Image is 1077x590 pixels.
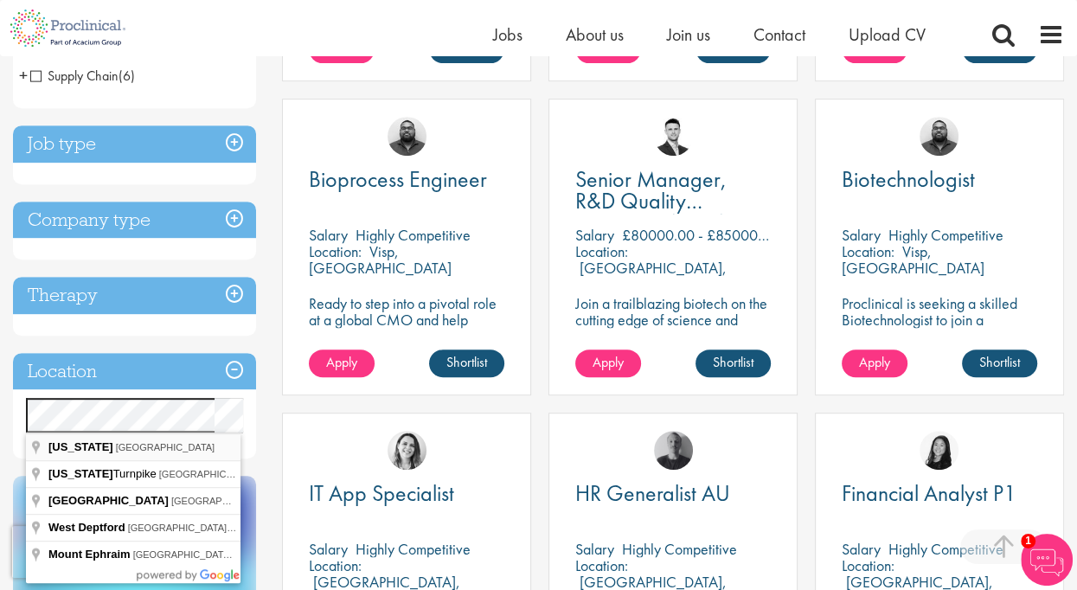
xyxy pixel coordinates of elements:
[566,23,624,46] a: About us
[30,67,135,85] span: Supply Chain
[493,23,522,46] a: Jobs
[575,164,727,237] span: Senior Manager, R&D Quality Assurance (GCP)
[159,469,467,479] span: [GEOGRAPHIC_DATA], [GEOGRAPHIC_DATA], [GEOGRAPHIC_DATA]
[48,494,169,507] span: [GEOGRAPHIC_DATA]
[842,539,881,559] span: Salary
[667,23,710,46] a: Join us
[128,523,331,533] span: [GEOGRAPHIC_DATA], [GEOGRAPHIC_DATA]
[119,67,135,85] span: (6)
[309,539,348,559] span: Salary
[133,549,337,560] span: [GEOGRAPHIC_DATA], [GEOGRAPHIC_DATA]
[309,483,504,504] a: IT App Specialist
[842,483,1037,504] a: Financial Analyst P1
[309,350,375,377] a: Apply
[13,125,256,163] h3: Job type
[309,478,454,508] span: IT App Specialist
[13,353,256,390] h3: Location
[388,117,426,156] img: Ashley Bennett
[13,277,256,314] h3: Therapy
[593,353,624,371] span: Apply
[388,431,426,470] img: Nur Ergiydiren
[1021,534,1035,548] span: 1
[116,442,215,452] span: [GEOGRAPHIC_DATA]
[622,539,737,559] p: Highly Competitive
[309,555,362,575] span: Location:
[48,467,113,480] span: [US_STATE]
[888,225,1003,245] p: Highly Competitive
[575,169,771,212] a: Senior Manager, R&D Quality Assurance (GCP)
[842,295,1037,361] p: Proclinical is seeking a skilled Biotechnologist to join a dynamic and innovative team on a contr...
[654,117,693,156] img: Joshua Godden
[356,539,471,559] p: Highly Competitive
[842,350,907,377] a: Apply
[309,241,452,278] p: Visp, [GEOGRAPHIC_DATA]
[622,225,844,245] p: £80000.00 - £85000.00 per annum
[429,350,504,377] a: Shortlist
[920,117,958,156] img: Ashley Bennett
[696,350,771,377] a: Shortlist
[48,467,159,480] span: Turnpike
[309,241,362,261] span: Location:
[171,496,375,506] span: [GEOGRAPHIC_DATA], [GEOGRAPHIC_DATA]
[920,431,958,470] img: Numhom Sudsok
[326,353,357,371] span: Apply
[13,202,256,239] h3: Company type
[309,164,487,194] span: Bioprocess Engineer
[575,478,730,508] span: HR Generalist AU
[309,295,504,361] p: Ready to step into a pivotal role at a global CMO and help shape the future of healthcare manufac...
[575,258,727,294] p: [GEOGRAPHIC_DATA], [GEOGRAPHIC_DATA]
[48,440,113,453] span: [US_STATE]
[575,555,628,575] span: Location:
[30,67,119,85] span: Supply Chain
[309,169,504,190] a: Bioprocess Engineer
[48,521,125,534] span: West Deptford
[575,350,641,377] a: Apply
[12,526,234,578] iframe: reCAPTCHA
[962,350,1037,377] a: Shortlist
[842,169,1037,190] a: Biotechnologist
[575,241,628,261] span: Location:
[842,241,894,261] span: Location:
[753,23,805,46] a: Contact
[575,225,614,245] span: Salary
[19,62,28,88] span: +
[888,539,1003,559] p: Highly Competitive
[575,539,614,559] span: Salary
[842,478,1016,508] span: Financial Analyst P1
[859,353,890,371] span: Apply
[48,548,131,561] span: Mount Ephraim
[654,431,693,470] img: Felix Zimmer
[1021,534,1073,586] img: Chatbot
[842,241,984,278] p: Visp, [GEOGRAPHIC_DATA]
[842,225,881,245] span: Salary
[849,23,926,46] a: Upload CV
[575,295,771,344] p: Join a trailblazing biotech on the cutting edge of science and technology.
[842,555,894,575] span: Location:
[309,225,348,245] span: Salary
[356,225,471,245] p: Highly Competitive
[842,164,975,194] span: Biotechnologist
[575,483,771,504] a: HR Generalist AU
